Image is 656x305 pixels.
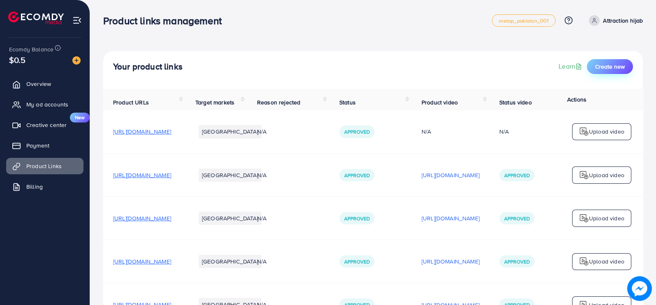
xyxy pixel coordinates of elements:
[559,62,584,71] a: Learn
[70,113,90,122] span: New
[589,213,624,223] p: Upload video
[422,213,480,223] p: [URL][DOMAIN_NAME]
[113,257,171,266] span: [URL][DOMAIN_NAME]
[113,62,183,72] h4: Your product links
[627,276,652,301] img: image
[422,98,458,106] span: Product video
[26,162,62,170] span: Product Links
[579,170,589,180] img: logo
[579,213,589,223] img: logo
[422,256,480,266] p: [URL][DOMAIN_NAME]
[6,158,83,174] a: Product Links
[344,128,370,135] span: Approved
[26,183,43,191] span: Billing
[579,256,589,266] img: logo
[72,56,81,65] img: image
[195,98,234,106] span: Target markets
[422,127,480,136] div: N/A
[344,258,370,265] span: Approved
[504,215,530,222] span: Approved
[422,170,480,180] p: [URL][DOMAIN_NAME]
[589,170,624,180] p: Upload video
[567,95,586,104] span: Actions
[504,172,530,179] span: Approved
[8,12,64,24] img: logo
[499,18,549,23] span: metap_pakistan_001
[6,137,83,154] a: Payment
[6,117,83,133] a: Creative centerNew
[589,127,624,136] p: Upload video
[492,14,556,27] a: metap_pakistan_001
[257,127,267,136] span: N/A
[113,171,171,179] span: [URL][DOMAIN_NAME]
[344,215,370,222] span: Approved
[589,256,624,266] p: Upload video
[257,98,300,106] span: Reason rejected
[579,127,589,136] img: logo
[9,45,53,53] span: Ecomdy Balance
[499,98,532,106] span: Status video
[199,169,262,182] li: [GEOGRAPHIC_DATA]
[587,59,633,74] button: Create new
[72,16,82,25] img: menu
[499,127,509,136] div: N/A
[199,125,262,138] li: [GEOGRAPHIC_DATA]
[199,212,262,225] li: [GEOGRAPHIC_DATA]
[103,15,228,27] h3: Product links management
[6,178,83,195] a: Billing
[6,76,83,92] a: Overview
[339,98,356,106] span: Status
[113,98,149,106] span: Product URLs
[113,214,171,222] span: [URL][DOMAIN_NAME]
[257,257,267,266] span: N/A
[26,80,51,88] span: Overview
[113,127,171,136] span: [URL][DOMAIN_NAME]
[26,121,67,129] span: Creative center
[26,141,49,150] span: Payment
[586,15,643,26] a: Attraction hijab
[257,214,267,222] span: N/A
[504,258,530,265] span: Approved
[603,16,643,25] p: Attraction hijab
[26,100,68,109] span: My ad accounts
[344,172,370,179] span: Approved
[6,96,83,113] a: My ad accounts
[9,54,26,66] span: $0.5
[199,255,262,268] li: [GEOGRAPHIC_DATA]
[257,171,267,179] span: N/A
[595,62,625,71] span: Create new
